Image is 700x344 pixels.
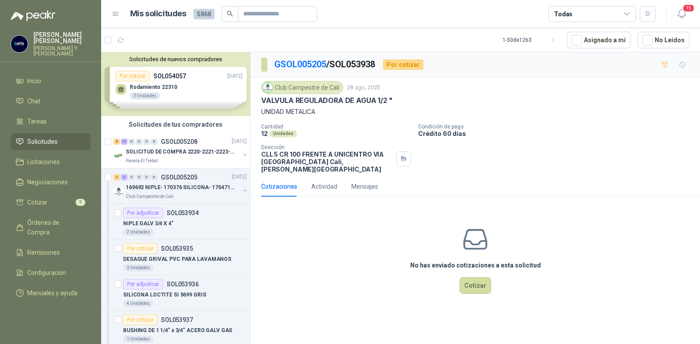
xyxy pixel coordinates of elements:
div: 8 [113,139,120,145]
span: Configuración [27,268,66,278]
a: Tareas [11,113,91,130]
span: 15 [682,4,695,12]
p: SOL053937 [161,317,193,323]
div: 4 Unidades [123,300,153,307]
a: 8 17 0 0 0 0 GSOL005208[DATE] Company LogoSOLICITUD DE COMPRA 2220-2221-2223-2224Panela El Trébol [113,136,248,165]
a: Órdenes de Compra [11,214,91,241]
h3: No has enviado cotizaciones a esta solicitud [410,260,541,270]
span: 9 [76,199,85,206]
div: Unidades [270,130,297,137]
div: Solicitudes de tus compradores [101,116,250,133]
p: VALVULA REGULADORA DE AGUA 1/2 " [261,96,393,105]
a: Por adjudicarSOL053936SILICONA LOCTITE SI 5699 GRIS4 Unidades [101,275,250,311]
div: Solicitudes de nuevos compradoresPor cotizarSOL054057[DATE] Rodamiento 223103 UnidadesPor cotizar... [101,52,250,116]
span: Órdenes de Compra [27,218,82,237]
img: Company Logo [113,186,124,197]
div: 3 Unidades [123,264,153,271]
span: Licitaciones [27,157,60,167]
p: 28 ago, 2025 [347,84,380,92]
span: Inicio [27,76,41,86]
p: DESAGUE GRIVAL PVC PARA LAVAMANOS [123,255,231,263]
div: 0 [143,139,150,145]
a: Licitaciones [11,154,91,170]
span: Chat [27,96,40,106]
span: Manuales y ayuda [27,288,77,298]
button: Asignado a mi [567,32,631,48]
p: Dirección [261,144,393,150]
a: Cotizar9 [11,194,91,211]
a: Por cotizarSOL053935DESAGUE GRIVAL PVC PARA LAVAMANOS3 Unidades [101,240,250,275]
div: Todas [554,9,572,19]
div: Por adjudicar [123,208,163,218]
a: Chat [11,93,91,110]
p: SOL053936 [167,281,199,287]
img: Logo peakr [11,11,55,21]
span: search [227,11,233,17]
p: Crédito 60 días [418,130,696,137]
div: 1 - 50 de 1263 [503,33,560,47]
p: CLL 5 CR 100 FRENTE A UNICENTRO VIA [GEOGRAPHIC_DATA] Cali , [PERSON_NAME][GEOGRAPHIC_DATA] [261,150,393,173]
div: 3 [113,174,120,180]
span: Tareas [27,117,47,126]
button: Cotizar [459,277,491,294]
p: 169692 NIPLE- 170376 SILICONA- 170471 VALVULA REG [126,184,235,192]
p: SOL053934 [167,210,199,216]
p: BUSHING DE 1 1/4" x 3/4" ACERO GALV GAS [123,326,232,335]
div: Por cotizar [123,243,157,254]
p: GSOL005205 [161,174,197,180]
p: [DATE] [232,138,247,146]
p: [PERSON_NAME] Y [PERSON_NAME] [33,46,91,56]
div: 0 [136,139,142,145]
div: 2 [121,174,128,180]
a: GSOL005205 [274,59,326,70]
p: Condición de pago [418,124,696,130]
a: Negociaciones [11,174,91,190]
div: 0 [128,174,135,180]
p: [DATE] [232,173,247,182]
img: Company Logo [263,83,273,92]
a: Configuración [11,264,91,281]
p: Cantidad [261,124,411,130]
p: / SOL053938 [274,58,376,71]
a: Inicio [11,73,91,89]
span: Remisiones [27,248,60,257]
p: [PERSON_NAME] [PERSON_NAME] [33,32,91,44]
span: Negociaciones [27,177,68,187]
a: Por adjudicarSOL053934NIPLE GALV 3/4 X 4"2 Unidades [101,204,250,240]
p: SOLICITUD DE COMPRA 2220-2221-2223-2224 [126,148,235,157]
div: Cotizaciones [261,182,297,191]
p: UNIDAD METALICA [261,107,689,117]
div: 0 [136,174,142,180]
div: 0 [143,174,150,180]
button: No Leídos [638,32,689,48]
p: NIPLE GALV 3/4 X 4" [123,220,174,228]
div: Actividad [311,182,337,191]
div: Club Campestre de Cali [261,81,343,94]
span: Cotizar [27,198,47,207]
p: Club Campestre de Cali [126,193,174,200]
a: Solicitudes [11,133,91,150]
button: Solicitudes de nuevos compradores [105,56,247,62]
div: 2 Unidades [123,229,153,236]
div: Por cotizar [383,59,423,70]
span: Solicitudes [27,137,58,146]
p: 12 [261,130,268,137]
div: Mensajes [351,182,378,191]
div: Por cotizar [123,315,157,325]
p: SILICONA LOCTITE SI 5699 GRIS [123,291,206,299]
button: 15 [674,6,689,22]
a: Manuales y ayuda [11,285,91,301]
p: GSOL005208 [161,139,197,145]
span: 5868 [193,9,215,19]
div: 17 [121,139,128,145]
img: Company Logo [113,150,124,161]
div: Por adjudicar [123,279,163,289]
a: 3 2 0 0 0 0 GSOL005205[DATE] Company Logo169692 NIPLE- 170376 SILICONA- 170471 VALVULA REGClub Ca... [113,172,248,200]
div: 0 [151,174,157,180]
img: Company Logo [11,36,28,52]
a: Remisiones [11,244,91,261]
div: 0 [151,139,157,145]
div: 0 [128,139,135,145]
p: Panela El Trébol [126,157,158,165]
div: 1 Unidades [123,336,153,343]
